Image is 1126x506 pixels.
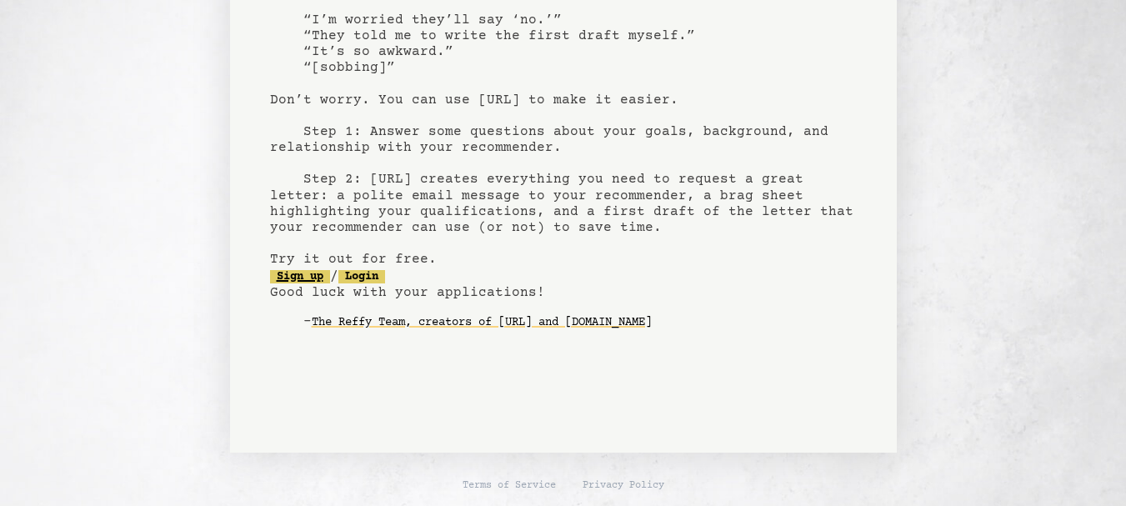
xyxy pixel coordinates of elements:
a: Sign up [270,270,330,283]
div: - [303,314,857,331]
a: Terms of Service [463,479,556,493]
a: Privacy Policy [583,479,664,493]
a: Login [338,270,385,283]
a: The Reffy Team, creators of [URL] and [DOMAIN_NAME] [312,309,652,336]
